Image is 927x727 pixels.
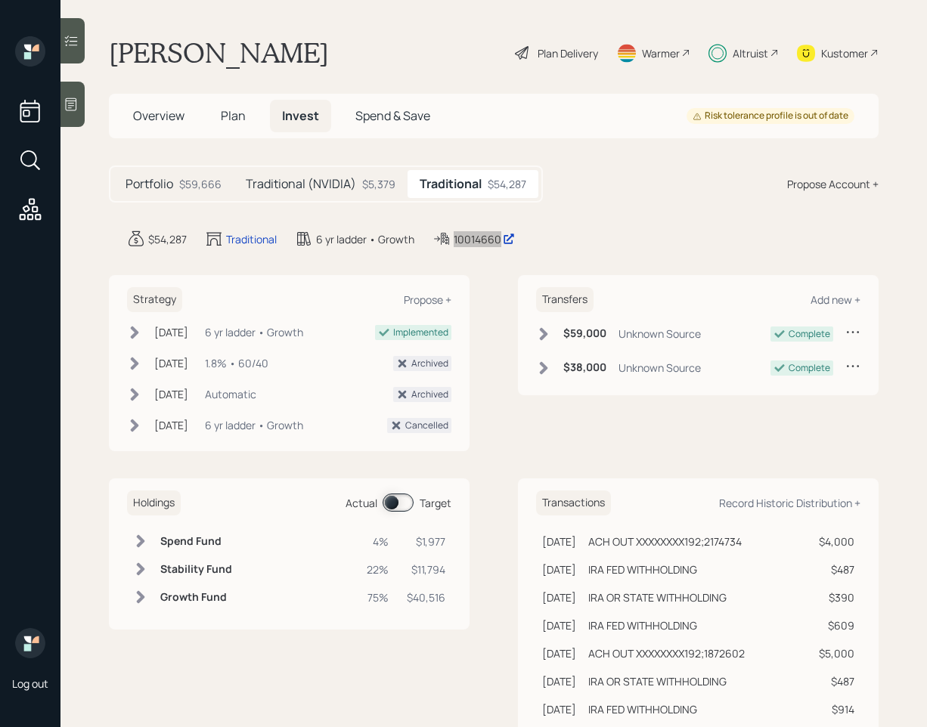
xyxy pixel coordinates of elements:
[221,107,246,124] span: Plan
[821,45,868,61] div: Kustomer
[536,490,611,515] h6: Transactions
[405,419,448,432] div: Cancelled
[454,231,515,247] div: 10014660
[815,673,854,689] div: $487
[542,701,576,717] div: [DATE]
[563,327,606,340] h6: $59,000
[542,645,576,661] div: [DATE]
[789,361,830,375] div: Complete
[126,177,173,191] h5: Portfolio
[109,36,329,70] h1: [PERSON_NAME]
[542,673,576,689] div: [DATE]
[127,490,181,515] h6: Holdings
[719,496,860,510] div: Record Historic Distribution +
[536,287,594,312] h6: Transfers
[815,561,854,577] div: $487
[407,589,445,605] div: $40,516
[642,45,680,61] div: Warmer
[815,589,854,605] div: $390
[619,326,701,342] div: Unknown Source
[205,324,303,340] div: 6 yr ladder • Growth
[148,231,187,247] div: $54,287
[154,386,188,402] div: [DATE]
[205,417,303,433] div: 6 yr ladder • Growth
[815,617,854,633] div: $609
[205,355,268,371] div: 1.8% • 60/40
[588,534,742,549] div: ACH OUT XXXXXXXX192;2174734
[12,676,48,691] div: Log out
[160,591,232,604] h6: Growth Fund
[205,386,256,402] div: Automatic
[282,107,319,124] span: Invest
[407,534,445,549] div: $1,977
[588,701,697,717] div: IRA FED WITHHOLDING
[542,617,576,633] div: [DATE]
[588,673,727,689] div: IRA OR STATE WITHHOLDING
[154,324,188,340] div: [DATE]
[404,292,451,307] div: Propose +
[733,45,768,61] div: Altruist
[154,355,188,371] div: [DATE]
[367,561,389,577] div: 22%
[789,327,830,341] div: Complete
[367,589,389,605] div: 75%
[226,231,277,247] div: Traditional
[411,388,448,401] div: Archived
[133,107,184,124] span: Overview
[588,589,727,605] div: IRA OR STATE WITHHOLDING
[316,231,414,247] div: 6 yr ladder • Growth
[179,176,222,192] div: $59,666
[367,534,389,549] div: 4%
[811,292,860,307] div: Add new +
[588,645,745,661] div: ACH OUT XXXXXXXX192;1872602
[588,561,697,577] div: IRA FED WITHHOLDING
[407,561,445,577] div: $11,794
[542,589,576,605] div: [DATE]
[160,535,232,548] h6: Spend Fund
[538,45,598,61] div: Plan Delivery
[693,110,848,122] div: Risk tolerance profile is out of date
[393,326,448,339] div: Implemented
[154,417,188,433] div: [DATE]
[160,563,232,576] h6: Stability Fund
[815,645,854,661] div: $5,000
[246,177,356,191] h5: Traditional (NVIDIA)
[787,176,879,192] div: Propose Account +
[588,617,697,633] div: IRA FED WITHHOLDING
[355,107,430,124] span: Spend & Save
[15,628,45,658] img: retirable_logo.png
[563,361,606,374] h6: $38,000
[411,357,448,370] div: Archived
[815,534,854,549] div: $4,000
[488,176,526,192] div: $54,287
[420,177,482,191] h5: Traditional
[815,701,854,717] div: $914
[542,534,576,549] div: [DATE]
[346,495,377,511] div: Actual
[542,561,576,577] div: [DATE]
[619,360,701,376] div: Unknown Source
[420,495,451,511] div: Target
[362,176,395,192] div: $5,379
[127,287,182,312] h6: Strategy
